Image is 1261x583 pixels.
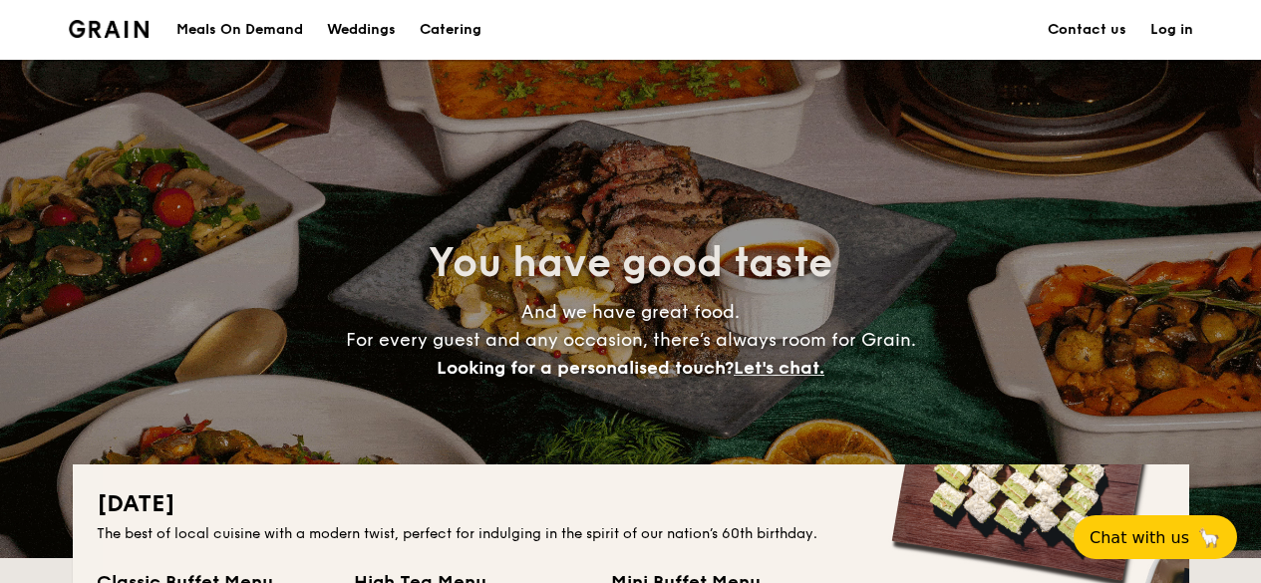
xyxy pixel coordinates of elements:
[1074,515,1237,559] button: Chat with us🦙
[1090,528,1189,547] span: Chat with us
[1197,526,1221,549] span: 🦙
[734,357,824,379] span: Let's chat.
[97,488,1165,520] h2: [DATE]
[69,20,150,38] a: Logotype
[97,524,1165,544] div: The best of local cuisine with a modern twist, perfect for indulging in the spirit of our nation’...
[69,20,150,38] img: Grain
